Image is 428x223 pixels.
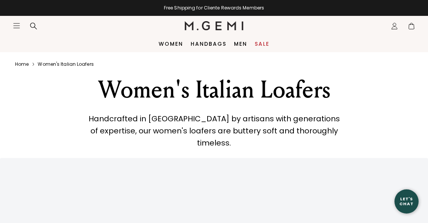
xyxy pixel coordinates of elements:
div: Let's Chat [394,197,419,206]
a: Women [159,41,183,47]
a: Handbags [191,41,226,47]
a: Sale [255,41,269,47]
button: Open site menu [13,22,20,29]
p: Handcrafted in [GEOGRAPHIC_DATA] by artisans with generations of expertise, our women's loafers a... [87,113,341,149]
a: Women's italian loafers [38,61,93,67]
img: M.Gemi [185,21,244,30]
a: Men [234,41,247,47]
a: Home [15,61,29,67]
div: Women's Italian Loafers [74,76,354,104]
